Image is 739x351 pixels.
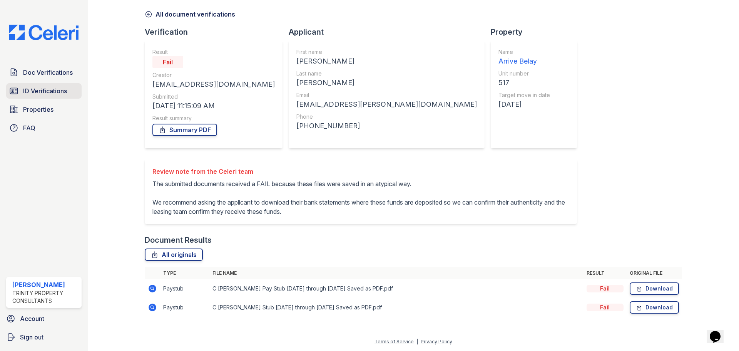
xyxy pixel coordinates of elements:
[152,56,183,68] div: Fail
[416,339,418,344] div: |
[6,65,82,80] a: Doc Verifications
[6,102,82,117] a: Properties
[498,70,550,77] div: Unit number
[20,314,44,323] span: Account
[152,93,275,101] div: Submitted
[296,56,477,67] div: [PERSON_NAME]
[296,121,477,131] div: [PHONE_NUMBER]
[630,282,679,295] a: Download
[152,124,217,136] a: Summary PDF
[6,120,82,136] a: FAQ
[152,101,275,111] div: [DATE] 11:15:09 AM
[12,280,79,289] div: [PERSON_NAME]
[627,267,682,279] th: Original file
[209,267,584,279] th: File name
[296,70,477,77] div: Last name
[289,27,491,37] div: Applicant
[152,79,275,90] div: [EMAIL_ADDRESS][DOMAIN_NAME]
[491,27,583,37] div: Property
[3,329,85,345] a: Sign out
[152,114,275,122] div: Result summary
[707,320,731,343] iframe: chat widget
[160,267,209,279] th: Type
[160,298,209,317] td: Paystub
[498,77,550,88] div: 517
[209,279,584,298] td: C [PERSON_NAME] Pay Stub [DATE] through [DATE] Saved as PDF.pdf
[209,298,584,317] td: C [PERSON_NAME] Stub [DATE] through [DATE] Saved as PDF.pdf
[145,249,203,261] a: All originals
[296,99,477,110] div: [EMAIL_ADDRESS][PERSON_NAME][DOMAIN_NAME]
[630,301,679,314] a: Download
[23,68,73,77] span: Doc Verifications
[296,77,477,88] div: [PERSON_NAME]
[145,27,289,37] div: Verification
[587,304,624,311] div: Fail
[587,285,624,292] div: Fail
[145,235,212,245] div: Document Results
[160,279,209,298] td: Paystub
[23,105,54,114] span: Properties
[152,48,275,56] div: Result
[421,339,452,344] a: Privacy Policy
[152,167,569,176] div: Review note from the Celeri team
[498,48,550,56] div: Name
[145,10,235,19] a: All document verifications
[498,56,550,67] div: Arrive Belay
[498,48,550,67] a: Name Arrive Belay
[3,25,85,40] img: CE_Logo_Blue-a8612792a0a2168367f1c8372b55b34899dd931a85d93a1a3d3e32e68fde9ad4.png
[3,311,85,326] a: Account
[296,91,477,99] div: Email
[584,267,627,279] th: Result
[6,83,82,99] a: ID Verifications
[375,339,414,344] a: Terms of Service
[498,99,550,110] div: [DATE]
[296,48,477,56] div: First name
[498,91,550,99] div: Target move in date
[23,86,67,96] span: ID Verifications
[12,289,79,305] div: Trinity Property Consultants
[20,333,43,342] span: Sign out
[23,123,35,133] span: FAQ
[152,71,275,79] div: Creator
[296,113,477,121] div: Phone
[152,179,569,216] p: The submitted documents received a FAIL because these files were saved in an atypical way. We rec...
